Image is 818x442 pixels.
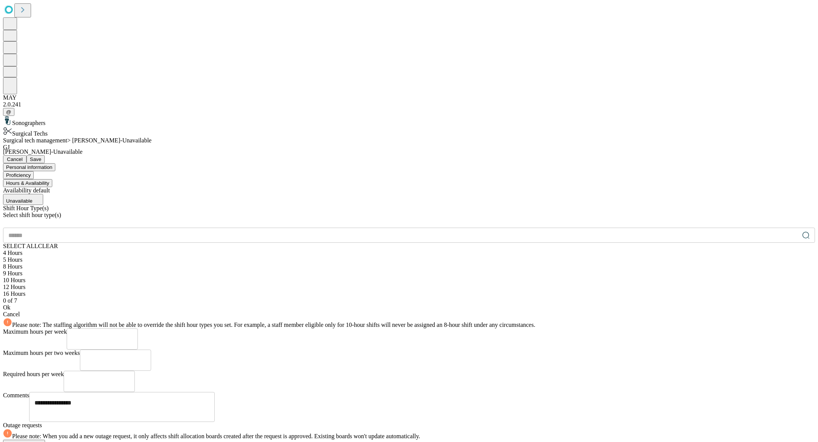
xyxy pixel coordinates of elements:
div: 10 Hours [3,277,815,284]
span: @ [6,109,11,115]
span: Maximum hours per week [3,328,67,335]
span: Save [30,156,41,162]
div: 9 Hours [3,270,815,277]
button: Proficiency [3,171,34,179]
div: 16 Hours [3,291,815,297]
span: Unavailable [6,198,33,204]
span: Outage requests [3,422,42,428]
div: Surgical Techs [3,127,815,137]
span: Please note: When you add a new outage request, it only affects shift allocation boards created a... [12,433,420,439]
span: Maximum hours per two weeks [3,350,80,356]
button: Cancel [3,155,27,163]
button: Unavailable [3,194,43,205]
span: SELECT ALL [3,243,38,249]
span: CLEAR [38,243,58,249]
div: MAY [3,94,815,101]
span: GJ [3,144,10,150]
button: @ [3,108,14,116]
div: 2.0.241 [3,101,815,108]
span: Select shift hour type(s) [3,212,61,218]
span: Required hours per week [3,371,64,377]
button: Hours & Availability [3,179,52,187]
span: [PERSON_NAME]-Unavailable [3,148,83,155]
span: Please note: The staffing algorithm will not be able to override the shift hour types you set. Fo... [12,322,535,328]
span: Surgical tech management [3,137,67,144]
div: Sonographers [3,116,815,127]
button: Save [27,155,45,163]
div: Ok [3,304,815,311]
span: Availability default [3,187,50,194]
span: Cancel [7,156,23,162]
div: 0 of 7 [3,297,815,304]
div: 4 Hours [3,250,815,256]
div: 12 Hours [3,284,815,291]
button: Personal information [3,163,55,171]
div: Cancel [3,311,815,318]
span: > [PERSON_NAME]-Unavailable [67,137,151,144]
span: Comments [3,392,29,398]
span: Shift Hour Type(s) [3,205,48,211]
div: 5 Hours [3,256,815,263]
div: 8 Hours [3,263,815,270]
